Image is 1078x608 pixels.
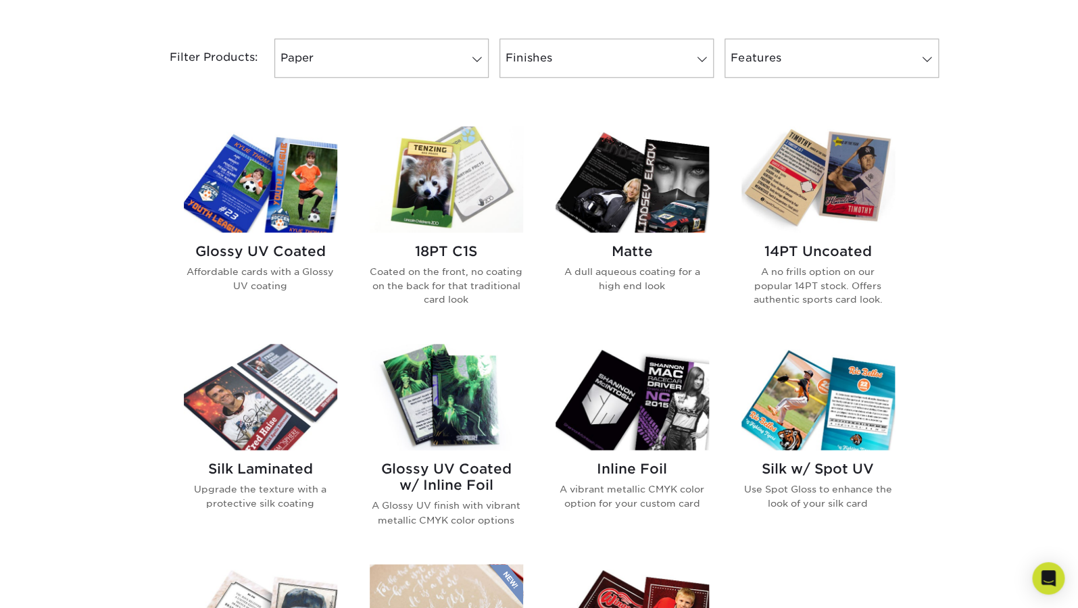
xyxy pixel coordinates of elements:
[725,39,939,78] a: Features
[556,265,709,293] p: A dull aqueous coating for a high end look
[274,39,489,78] a: Paper
[184,265,337,293] p: Affordable cards with a Glossy UV coating
[134,39,269,78] div: Filter Products:
[370,126,523,232] img: 18PT C1S Trading Cards
[370,265,523,306] p: Coated on the front, no coating on the back for that traditional card look
[556,126,709,232] img: Matte Trading Cards
[184,243,337,259] h2: Glossy UV Coated
[1032,562,1064,594] div: Open Intercom Messenger
[370,126,523,328] a: 18PT C1S Trading Cards 18PT C1S Coated on the front, no coating on the back for that traditional ...
[556,344,709,548] a: Inline Foil Trading Cards Inline Foil A vibrant metallic CMYK color option for your custom card
[741,482,895,510] p: Use Spot Gloss to enhance the look of your silk card
[370,344,523,450] img: Glossy UV Coated w/ Inline Foil Trading Cards
[370,499,523,526] p: A Glossy UV finish with vibrant metallic CMYK color options
[370,344,523,548] a: Glossy UV Coated w/ Inline Foil Trading Cards Glossy UV Coated w/ Inline Foil A Glossy UV finish ...
[184,126,337,232] img: Glossy UV Coated Trading Cards
[741,461,895,477] h2: Silk w/ Spot UV
[556,482,709,510] p: A vibrant metallic CMYK color option for your custom card
[741,243,895,259] h2: 14PT Uncoated
[741,344,895,548] a: Silk w/ Spot UV Trading Cards Silk w/ Spot UV Use Spot Gloss to enhance the look of your silk card
[370,243,523,259] h2: 18PT C1S
[556,126,709,328] a: Matte Trading Cards Matte A dull aqueous coating for a high end look
[741,126,895,232] img: 14PT Uncoated Trading Cards
[741,265,895,306] p: A no frills option on our popular 14PT stock. Offers authentic sports card look.
[370,461,523,493] h2: Glossy UV Coated w/ Inline Foil
[741,126,895,328] a: 14PT Uncoated Trading Cards 14PT Uncoated A no frills option on our popular 14PT stock. Offers au...
[184,482,337,510] p: Upgrade the texture with a protective silk coating
[184,461,337,477] h2: Silk Laminated
[184,344,337,450] img: Silk Laminated Trading Cards
[556,461,709,477] h2: Inline Foil
[556,243,709,259] h2: Matte
[741,344,895,450] img: Silk w/ Spot UV Trading Cards
[184,344,337,548] a: Silk Laminated Trading Cards Silk Laminated Upgrade the texture with a protective silk coating
[556,344,709,450] img: Inline Foil Trading Cards
[499,39,714,78] a: Finishes
[489,564,523,605] img: New Product
[184,126,337,328] a: Glossy UV Coated Trading Cards Glossy UV Coated Affordable cards with a Glossy UV coating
